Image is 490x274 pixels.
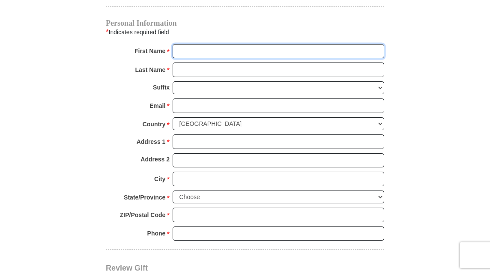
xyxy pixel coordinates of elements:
[149,100,165,112] strong: Email
[135,64,166,76] strong: Last Name
[147,227,166,239] strong: Phone
[134,45,165,57] strong: First Name
[120,209,166,221] strong: ZIP/Postal Code
[106,27,384,38] div: Indicates required field
[140,153,170,165] strong: Address 2
[106,20,384,27] h4: Personal Information
[143,118,166,130] strong: Country
[153,81,170,93] strong: Suffix
[106,264,148,272] span: Review Gift
[154,173,165,185] strong: City
[124,191,165,203] strong: State/Province
[137,136,166,148] strong: Address 1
